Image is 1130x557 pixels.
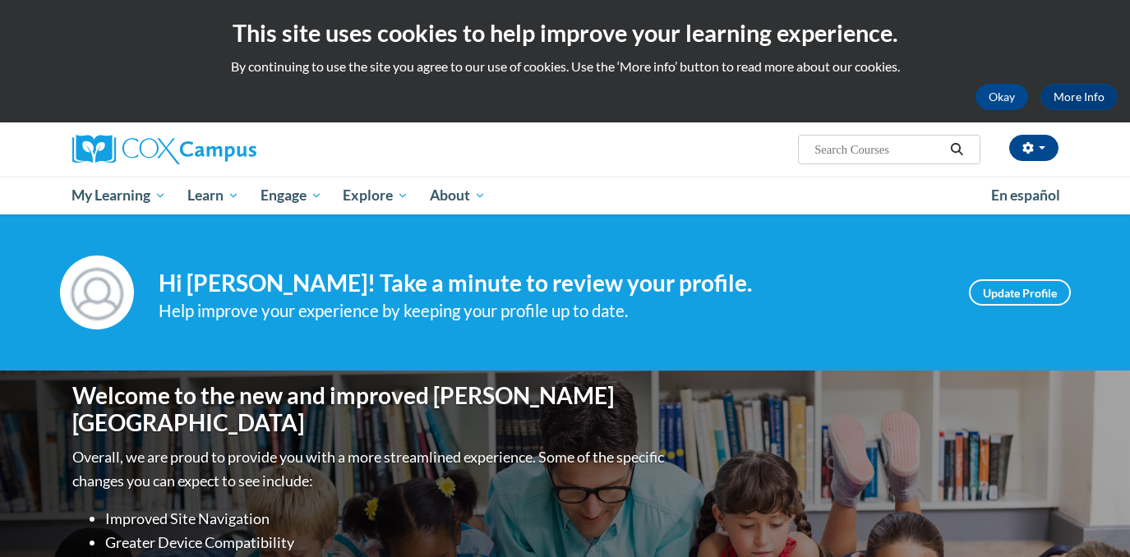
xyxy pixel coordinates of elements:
[159,297,944,325] div: Help improve your experience by keeping your profile up to date.
[975,84,1028,110] button: Okay
[813,140,944,159] input: Search Courses
[159,269,944,297] h4: Hi [PERSON_NAME]! Take a minute to review your profile.
[1064,491,1117,544] iframe: Button to launch messaging window
[261,186,322,205] span: Engage
[105,507,668,531] li: Improved Site Navigation
[944,140,969,159] button: Search
[250,177,333,214] a: Engage
[72,135,256,164] img: Cox Campus
[187,186,239,205] span: Learn
[332,177,419,214] a: Explore
[48,177,1083,214] div: Main menu
[60,255,134,329] img: Profile Image
[419,177,496,214] a: About
[71,186,166,205] span: My Learning
[72,382,668,437] h1: Welcome to the new and improved [PERSON_NAME][GEOGRAPHIC_DATA]
[62,177,178,214] a: My Learning
[1040,84,1118,110] a: More Info
[12,16,1118,49] h2: This site uses cookies to help improve your learning experience.
[343,186,408,205] span: Explore
[980,178,1071,213] a: En español
[1009,135,1059,161] button: Account Settings
[12,58,1118,76] p: By continuing to use the site you agree to our use of cookies. Use the ‘More info’ button to read...
[430,186,486,205] span: About
[72,445,668,493] p: Overall, we are proud to provide you with a more streamlined experience. Some of the specific cha...
[991,186,1060,204] span: En español
[72,135,385,164] a: Cox Campus
[105,531,668,555] li: Greater Device Compatibility
[969,279,1071,306] a: Update Profile
[177,177,250,214] a: Learn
